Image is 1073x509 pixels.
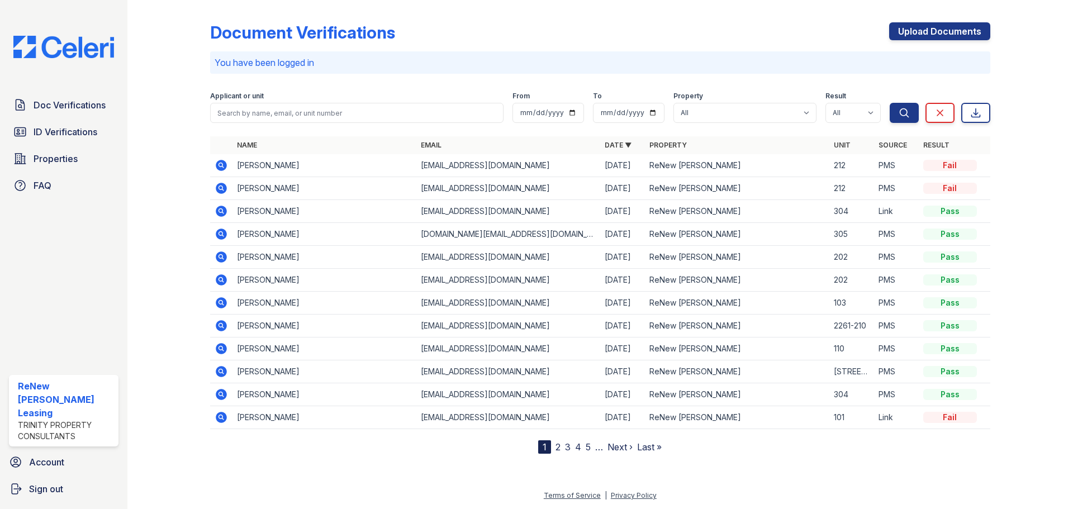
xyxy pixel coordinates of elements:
[605,141,632,149] a: Date ▼
[923,343,977,354] div: Pass
[600,406,645,429] td: [DATE]
[215,56,986,69] p: You have been logged in
[829,246,874,269] td: 202
[232,269,416,292] td: [PERSON_NAME]
[829,360,874,383] td: [STREET_ADDRESS]
[637,441,662,453] a: Last »
[416,337,600,360] td: [EMAIL_ADDRESS][DOMAIN_NAME]
[645,406,829,429] td: ReNew [PERSON_NAME]
[232,337,416,360] td: [PERSON_NAME]
[600,315,645,337] td: [DATE]
[416,315,600,337] td: [EMAIL_ADDRESS][DOMAIN_NAME]
[874,292,919,315] td: PMS
[595,440,603,454] span: …
[874,406,919,429] td: Link
[232,406,416,429] td: [PERSON_NAME]
[645,383,829,406] td: ReNew [PERSON_NAME]
[600,154,645,177] td: [DATE]
[923,183,977,194] div: Fail
[538,440,551,454] div: 1
[923,297,977,308] div: Pass
[600,383,645,406] td: [DATE]
[874,200,919,223] td: Link
[607,441,633,453] a: Next ›
[600,360,645,383] td: [DATE]
[645,315,829,337] td: ReNew [PERSON_NAME]
[4,478,123,500] a: Sign out
[600,337,645,360] td: [DATE]
[421,141,441,149] a: Email
[34,179,51,192] span: FAQ
[34,98,106,112] span: Doc Verifications
[34,152,78,165] span: Properties
[416,154,600,177] td: [EMAIL_ADDRESS][DOMAIN_NAME]
[829,315,874,337] td: 2261-210
[645,292,829,315] td: ReNew [PERSON_NAME]
[232,200,416,223] td: [PERSON_NAME]
[645,360,829,383] td: ReNew [PERSON_NAME]
[645,200,829,223] td: ReNew [PERSON_NAME]
[874,246,919,269] td: PMS
[4,36,123,58] img: CE_Logo_Blue-a8612792a0a2168367f1c8372b55b34899dd931a85d93a1a3d3e32e68fde9ad4.png
[210,22,395,42] div: Document Verifications
[600,246,645,269] td: [DATE]
[416,200,600,223] td: [EMAIL_ADDRESS][DOMAIN_NAME]
[605,491,607,500] div: |
[923,366,977,377] div: Pass
[645,177,829,200] td: ReNew [PERSON_NAME]
[889,22,990,40] a: Upload Documents
[232,223,416,246] td: [PERSON_NAME]
[829,269,874,292] td: 202
[600,292,645,315] td: [DATE]
[874,337,919,360] td: PMS
[416,269,600,292] td: [EMAIL_ADDRESS][DOMAIN_NAME]
[34,125,97,139] span: ID Verifications
[416,360,600,383] td: [EMAIL_ADDRESS][DOMAIN_NAME]
[9,94,118,116] a: Doc Verifications
[923,274,977,286] div: Pass
[829,177,874,200] td: 212
[4,451,123,473] a: Account
[9,148,118,170] a: Properties
[923,229,977,240] div: Pass
[416,246,600,269] td: [EMAIL_ADDRESS][DOMAIN_NAME]
[923,320,977,331] div: Pass
[874,154,919,177] td: PMS
[645,337,829,360] td: ReNew [PERSON_NAME]
[834,141,851,149] a: Unit
[923,206,977,217] div: Pass
[645,154,829,177] td: ReNew [PERSON_NAME]
[829,223,874,246] td: 305
[565,441,571,453] a: 3
[600,269,645,292] td: [DATE]
[556,441,561,453] a: 2
[829,154,874,177] td: 212
[416,177,600,200] td: [EMAIL_ADDRESS][DOMAIN_NAME]
[874,177,919,200] td: PMS
[18,379,114,420] div: ReNew [PERSON_NAME] Leasing
[923,160,977,171] div: Fail
[232,292,416,315] td: [PERSON_NAME]
[923,251,977,263] div: Pass
[210,103,504,123] input: Search by name, email, or unit number
[593,92,602,101] label: To
[879,141,907,149] a: Source
[600,177,645,200] td: [DATE]
[874,315,919,337] td: PMS
[645,269,829,292] td: ReNew [PERSON_NAME]
[232,177,416,200] td: [PERSON_NAME]
[416,406,600,429] td: [EMAIL_ADDRESS][DOMAIN_NAME]
[232,154,416,177] td: [PERSON_NAME]
[232,360,416,383] td: [PERSON_NAME]
[874,223,919,246] td: PMS
[600,223,645,246] td: [DATE]
[829,383,874,406] td: 304
[575,441,581,453] a: 4
[9,174,118,197] a: FAQ
[874,383,919,406] td: PMS
[600,200,645,223] td: [DATE]
[829,292,874,315] td: 103
[29,482,63,496] span: Sign out
[825,92,846,101] label: Result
